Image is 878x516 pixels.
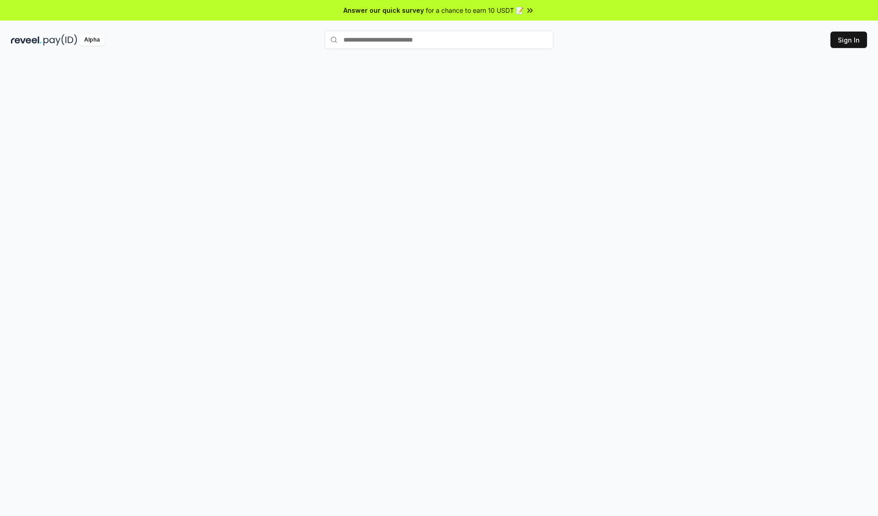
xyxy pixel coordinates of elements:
img: reveel_dark [11,34,42,46]
div: Alpha [79,34,105,46]
img: pay_id [43,34,77,46]
button: Sign In [830,32,867,48]
span: for a chance to earn 10 USDT 📝 [426,5,524,15]
span: Answer our quick survey [343,5,424,15]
